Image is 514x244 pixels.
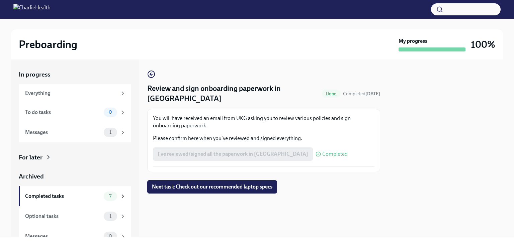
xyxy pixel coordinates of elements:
span: 7 [105,194,115,199]
a: For later [19,153,131,162]
span: Completed [322,151,348,157]
span: 1 [105,214,115,219]
p: Please confirm here when you've reviewed and signed everything. [153,135,374,142]
a: Optional tasks1 [19,206,131,226]
div: Messages [25,129,101,136]
div: To do tasks [25,109,101,116]
div: Messages [25,233,101,240]
div: For later [19,153,42,162]
strong: [DATE] [365,91,380,97]
span: Completed [343,91,380,97]
div: Optional tasks [25,213,101,220]
p: You will have received an email from UKG asking you to review various policies and sign onboardin... [153,115,374,129]
h2: Preboarding [19,38,77,51]
span: 0 [105,234,116,239]
img: CharlieHealth [13,4,51,15]
span: Next task : Check out our recommended laptop specs [152,184,272,190]
a: Archived [19,172,131,181]
span: 0 [105,110,116,115]
h4: Review and sign onboarding paperwork in [GEOGRAPHIC_DATA] [147,84,319,104]
span: Done [322,91,340,96]
a: In progress [19,70,131,79]
a: Completed tasks7 [19,186,131,206]
h3: 100% [471,38,495,50]
div: Completed tasks [25,193,101,200]
a: To do tasks0 [19,102,131,122]
span: 1 [105,130,115,135]
strong: My progress [399,37,427,45]
a: Messages1 [19,122,131,142]
button: Next task:Check out our recommended laptop specs [147,180,277,194]
span: October 3rd, 2025 09:04 [343,91,380,97]
div: Everything [25,90,117,97]
a: Everything [19,84,131,102]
